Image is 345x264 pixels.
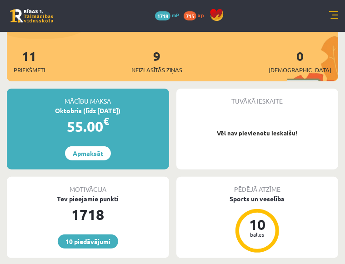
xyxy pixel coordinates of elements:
[269,48,331,75] a: 0[DEMOGRAPHIC_DATA]
[184,11,208,19] a: 715 xp
[184,11,196,20] span: 715
[176,89,339,106] div: Tuvākā ieskaite
[172,11,179,19] span: mP
[7,177,169,194] div: Motivācija
[181,129,334,138] p: Vēl nav pievienotu ieskaišu!
[7,89,169,106] div: Mācību maksa
[103,115,109,128] span: €
[10,9,53,23] a: Rīgas 1. Tālmācības vidusskola
[131,48,182,75] a: 9Neizlasītās ziņas
[176,194,339,204] div: Sports un veselība
[176,194,339,254] a: Sports un veselība 10 balles
[198,11,204,19] span: xp
[7,106,169,115] div: Oktobris (līdz [DATE])
[176,177,339,194] div: Pēdējā atzīme
[14,48,45,75] a: 11Priekšmeti
[131,65,182,75] span: Neizlasītās ziņas
[155,11,170,20] span: 1718
[7,194,169,204] div: Tev pieejamie punkti
[58,234,118,249] a: 10 piedāvājumi
[244,232,271,237] div: balles
[7,115,169,137] div: 55.00
[244,217,271,232] div: 10
[65,146,111,160] a: Apmaksāt
[7,204,169,225] div: 1718
[269,65,331,75] span: [DEMOGRAPHIC_DATA]
[14,65,45,75] span: Priekšmeti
